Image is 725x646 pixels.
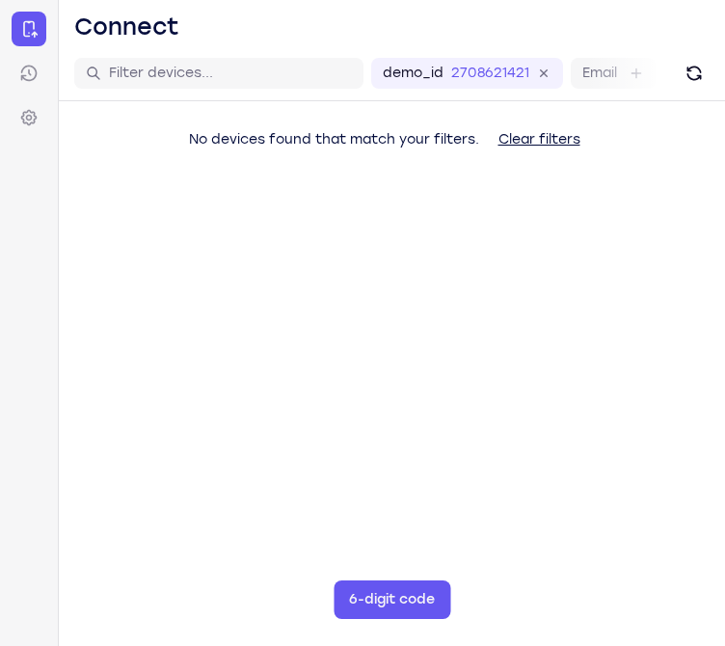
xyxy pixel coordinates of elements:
[109,64,352,83] input: Filter devices...
[74,12,179,42] h1: Connect
[12,100,46,135] a: Settings
[582,64,617,83] label: Email
[189,131,479,148] span: No devices found that match your filters.
[383,64,443,83] label: demo_id
[679,58,710,89] button: Refresh
[12,56,46,91] a: Sessions
[334,580,450,619] button: 6-digit code
[12,12,46,46] a: Connect
[483,121,596,159] button: Clear filters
